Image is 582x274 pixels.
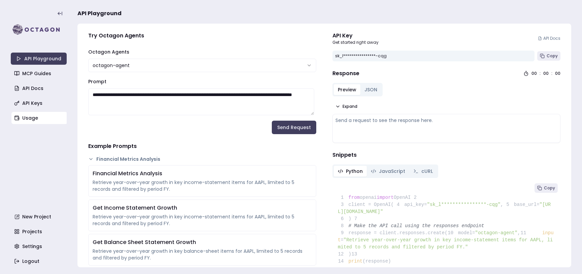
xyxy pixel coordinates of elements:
[11,255,67,267] a: Logout
[538,36,560,41] a: API Docs
[77,9,122,18] span: API Playground
[338,251,349,258] span: 12
[11,53,67,65] a: API Playground
[338,251,351,257] span: )
[338,201,349,208] span: 3
[338,230,349,237] span: 9
[332,69,359,78] h4: Response
[332,151,560,159] h4: Snippets
[555,71,560,76] div: 00
[11,23,67,36] img: logo-rect-yK7x_WSZ.svg
[11,240,67,252] a: Settings
[421,168,433,175] span: cURL
[334,84,360,95] button: Preview
[11,112,67,124] a: Usage
[411,194,421,201] span: 2
[518,230,520,236] span: ,
[531,71,537,76] div: 00
[458,230,475,236] span: model=
[551,71,552,76] div: :
[93,179,312,192] div: Retrieve year-over-year growth in key income-statement items for AAPL, limited to 5 records and f...
[332,32,379,40] div: API Key
[363,258,391,264] span: (response)
[93,238,312,246] div: Get Balance Sheet Statement Growth
[88,156,316,162] button: Financial Metrics Analysis
[11,82,67,94] a: API Docs
[394,195,411,200] span: OpenAI
[338,216,351,221] span: )
[349,195,360,200] span: from
[360,84,381,95] button: JSON
[338,258,349,265] span: 14
[338,230,448,236] span: response = client.responses.create(
[349,223,484,229] span: # Make the API call using the responses endpoint
[343,104,357,109] span: Expand
[93,248,312,261] div: Retrieve year-over-year growth in key balance-sheet items for AAPL, limited to 5 records and filt...
[341,237,343,243] span: =
[93,204,312,212] div: Get Income Statement Growth
[346,168,363,175] span: Python
[520,230,531,237] span: 11
[338,215,349,222] span: 6
[332,102,360,111] button: Expand
[11,67,67,80] a: MCP Guides
[338,202,394,207] span: client = OpenAI(
[377,195,394,200] span: import
[332,40,379,45] p: Get started right away
[11,211,67,223] a: New Project
[379,168,405,175] span: JavaScript
[338,194,349,201] span: 1
[540,71,541,76] div: :
[475,230,517,236] span: "octagon-agent"
[514,202,540,207] span: base_url=
[11,225,67,238] a: Projects
[88,142,316,150] h4: Example Prompts
[349,258,363,264] span: print
[93,213,312,227] div: Retrieve year-over-year growth in key income-statement items for AAPL, limited to 5 records and f...
[351,215,362,222] span: 7
[93,170,312,178] div: Financial Metrics Analysis
[543,71,549,76] div: 00
[537,51,560,61] button: Copy
[272,121,316,134] button: Send Request
[351,251,362,258] span: 13
[404,202,427,207] span: api_key=
[535,183,558,193] button: Copy
[88,49,129,55] label: Octagon Agents
[338,222,349,230] span: 8
[360,195,377,200] span: openai
[11,97,67,109] a: API Keys
[500,202,503,207] span: ,
[547,53,558,59] span: Copy
[335,117,557,124] div: Send a request to see the response here.
[448,230,458,237] span: 10
[88,78,106,85] label: Prompt
[503,201,514,208] span: 5
[394,201,405,208] span: 4
[88,32,316,40] h4: Try Octagon Agents
[544,185,555,191] span: Copy
[338,237,553,250] span: "Retrieve year-over-year growth in key income-statement items for AAPL, limited to 5 records and ...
